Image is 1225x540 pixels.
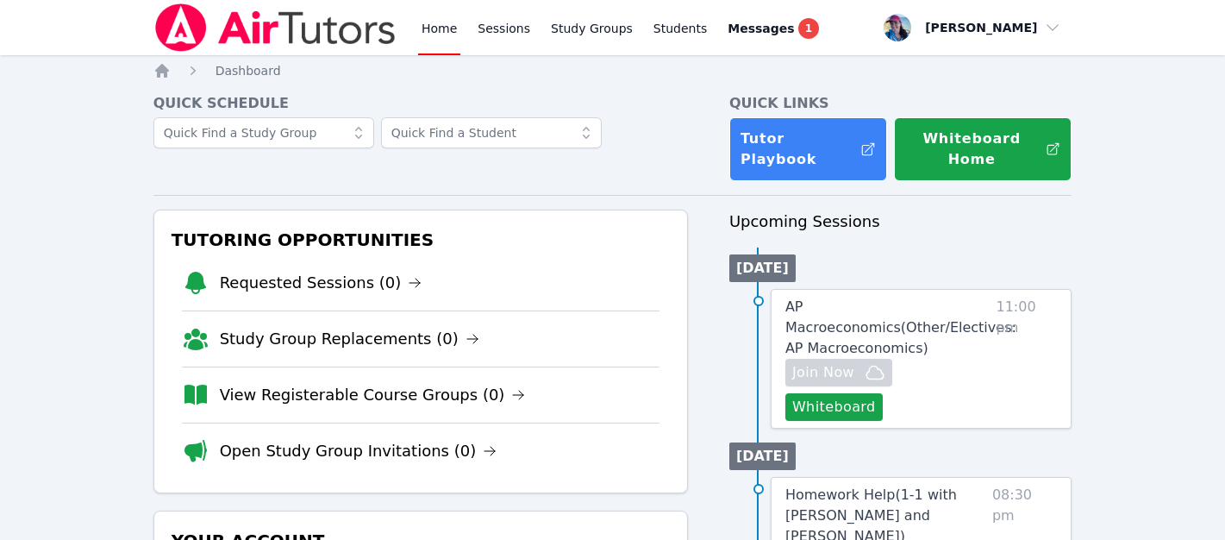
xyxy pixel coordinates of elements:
span: 11:00 pm [997,297,1058,421]
h4: Quick Schedule [153,93,688,114]
span: Dashboard [216,64,281,78]
button: Whiteboard Home [894,117,1072,181]
span: AP Macroeconomics ( Other/Electives: AP Macroeconomics ) [785,298,1016,356]
input: Quick Find a Student [381,117,602,148]
a: Requested Sessions (0) [220,271,422,295]
button: Whiteboard [785,393,883,421]
li: [DATE] [729,254,796,282]
h3: Upcoming Sessions [729,210,1072,234]
a: View Registerable Course Groups (0) [220,383,526,407]
a: Dashboard [216,62,281,79]
input: Quick Find a Study Group [153,117,374,148]
img: Air Tutors [153,3,397,52]
a: AP Macroeconomics(Other/Electives: AP Macroeconomics) [785,297,1016,359]
h4: Quick Links [729,93,1072,114]
button: Join Now [785,359,892,386]
span: 1 [798,18,819,39]
a: Study Group Replacements (0) [220,327,479,351]
li: [DATE] [729,443,796,470]
h3: Tutoring Opportunities [168,224,673,255]
nav: Breadcrumb [153,62,1072,79]
span: Join Now [792,362,854,383]
a: Tutor Playbook [729,117,887,181]
span: Messages [728,20,794,37]
a: Open Study Group Invitations (0) [220,439,497,463]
